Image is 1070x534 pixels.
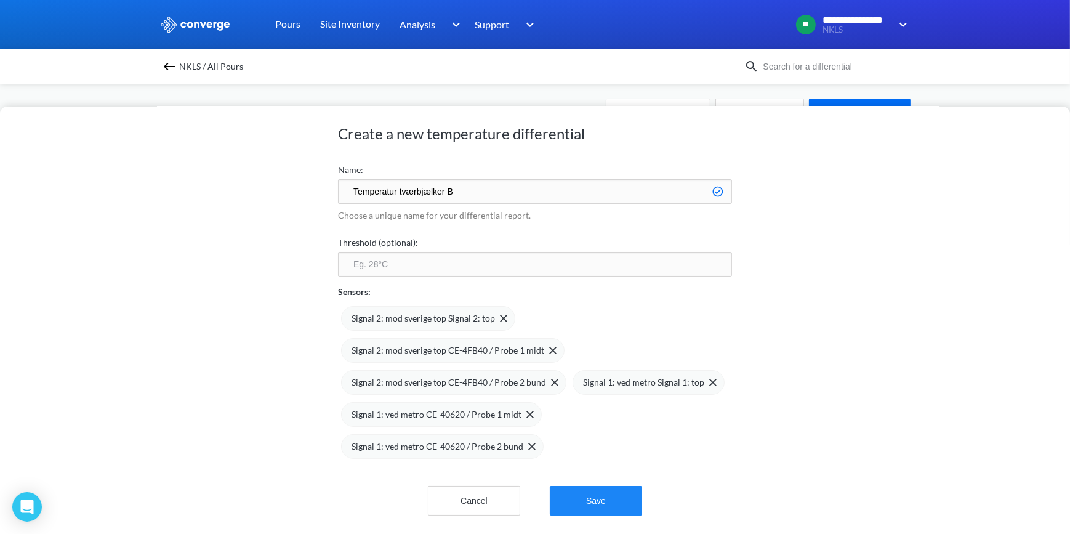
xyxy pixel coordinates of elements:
img: close-icon.svg [709,379,717,386]
img: logo_ewhite.svg [159,17,231,33]
img: downArrow.svg [891,17,911,32]
button: Cancel [428,486,520,516]
img: close-icon.svg [500,315,507,322]
img: downArrow.svg [444,17,464,32]
input: Search for a differential [759,60,908,73]
img: close-icon.svg [528,443,536,450]
label: Threshold (optional): [338,236,732,249]
span: NKLS / All Pours [179,58,243,75]
button: Save [550,486,642,516]
label: Name: [338,163,732,177]
div: Open Intercom Messenger [12,492,42,522]
span: Signal 2: mod sverige top CE-4FB40 / Probe 2 bund [352,376,546,389]
span: Signal 1: ved metro Signal 1: top [583,376,704,389]
img: close-icon.svg [551,379,558,386]
h1: Create a new temperature differential [338,124,732,144]
span: Signal 2: mod sverige top Signal 2: top [352,312,495,325]
img: close-icon.svg [526,411,534,418]
span: Signal 1: ved metro CE-40620 / Probe 1 midt [352,408,521,421]
p: Choose a unique name for your differential report. [338,209,732,222]
img: backspace.svg [162,59,177,74]
img: close-icon.svg [549,347,557,354]
p: Sensors: [338,285,371,299]
img: downArrow.svg [518,17,537,32]
span: Support [475,17,509,32]
input: Eg. 28°C [338,252,732,277]
span: Signal 2: mod sverige top CE-4FB40 / Probe 1 midt [352,344,544,357]
img: icon-search.svg [744,59,759,74]
span: Signal 1: ved metro CE-40620 / Probe 2 bund [352,440,523,453]
input: Eg. TempDiff Deep Pour Basement C1sX [338,179,732,204]
span: NKLS [823,25,891,34]
span: Analysis [400,17,435,32]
